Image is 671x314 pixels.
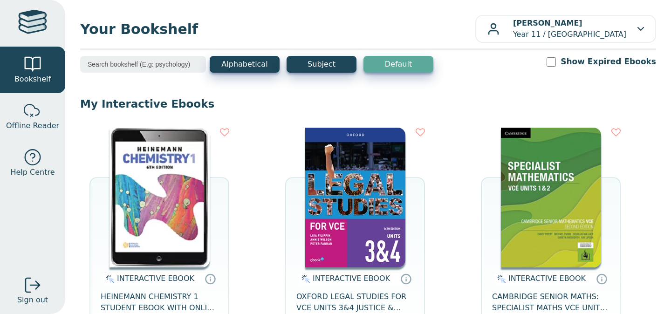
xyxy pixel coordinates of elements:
[596,273,607,284] a: Interactive eBooks are accessed online via the publisher’s portal. They contain interactive resou...
[287,56,356,73] button: Subject
[101,291,218,314] span: HEINEMANN CHEMISTRY 1 STUDENT EBOOK WITH ONLINE ASSESSMENT 6E
[363,56,433,73] button: Default
[475,15,656,43] button: [PERSON_NAME]Year 11 / [GEOGRAPHIC_DATA]
[6,120,59,131] span: Offline Reader
[508,274,586,283] span: INTERACTIVE EBOOK
[296,291,414,314] span: OXFORD LEGAL STUDIES FOR VCE UNITS 3&4 JUSTICE & OUTCOMES STUDENT OBOOK + ASSESS 16E
[14,74,51,85] span: Bookshelf
[501,128,601,267] img: a9bc5a94-ca9d-445a-9f76-4e38e14f3faa.jpg
[513,18,626,40] p: Year 11 / [GEOGRAPHIC_DATA]
[110,128,210,267] img: e0c8bbc0-3b19-4027-ad74-9769d299b2d1.png
[80,97,656,111] p: My Interactive Ebooks
[103,273,115,285] img: interactive.svg
[205,273,216,284] a: Interactive eBooks are accessed online via the publisher’s portal. They contain interactive resou...
[17,294,48,306] span: Sign out
[80,56,206,73] input: Search bookshelf (E.g: psychology)
[400,273,411,284] a: Interactive eBooks are accessed online via the publisher’s portal. They contain interactive resou...
[210,56,280,73] button: Alphabetical
[313,274,390,283] span: INTERACTIVE EBOOK
[492,291,609,314] span: CAMBRIDGE SENIOR MATHS: SPECIALIST MATHS VCE UNITS 1&2 EBOOK 2E
[10,167,55,178] span: Help Centre
[80,19,475,40] span: Your Bookshelf
[561,56,656,68] label: Show Expired Ebooks
[494,273,506,285] img: interactive.svg
[513,19,582,27] b: [PERSON_NAME]
[305,128,405,267] img: be5b08ab-eb35-4519-9ec8-cbf0bb09014d.jpg
[117,274,194,283] span: INTERACTIVE EBOOK
[299,273,310,285] img: interactive.svg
